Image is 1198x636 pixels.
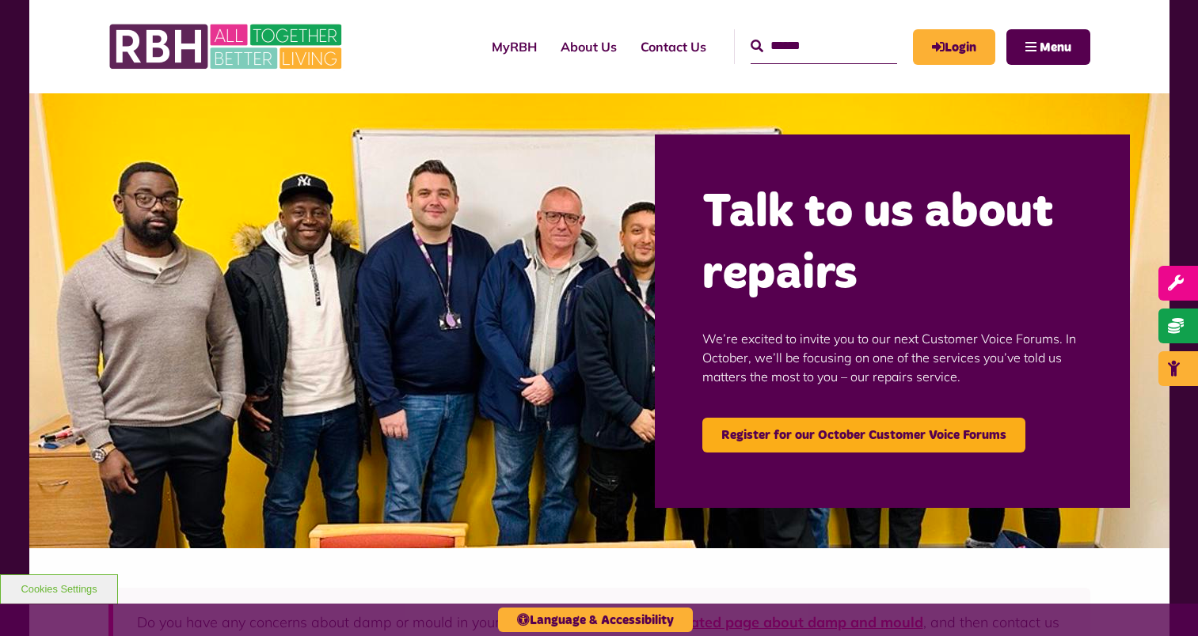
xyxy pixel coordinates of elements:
[29,93,1169,548] img: Group photo of customers and colleagues at the Lighthouse Project
[1127,565,1198,636] iframe: Netcall Web Assistant for live chat
[498,608,693,632] button: Language & Accessibility
[702,305,1082,410] p: We’re excited to invite you to our next Customer Voice Forums. In October, we’ll be focusing on o...
[702,418,1025,452] a: Register for our October Customer Voice Forums
[108,16,346,78] img: RBH
[549,25,629,68] a: About Us
[913,29,995,65] a: MyRBH
[629,25,718,68] a: Contact Us
[480,25,549,68] a: MyRBH
[1006,29,1090,65] button: Navigation
[1040,41,1071,54] span: Menu
[702,182,1082,305] h2: Talk to us about repairs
